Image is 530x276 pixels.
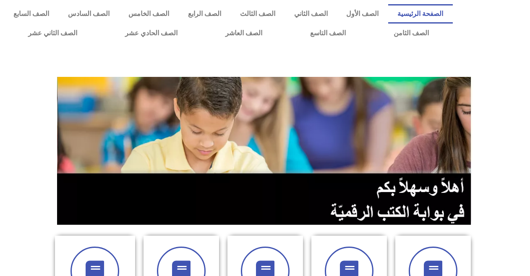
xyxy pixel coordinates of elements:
a: الصف السادس [59,4,119,24]
a: الصف الثاني [285,4,337,24]
a: الصف التاسع [286,24,370,43]
a: الصف الأول [337,4,388,24]
a: الصف الخامس [119,4,179,24]
a: الصفحة الرئيسية [388,4,453,24]
a: الصف الثالث [230,4,285,24]
a: الصف الرابع [179,4,231,24]
a: الصف السابع [4,4,59,24]
a: الصف الثامن [370,24,453,43]
a: الصف العاشر [201,24,286,43]
a: الصف الثاني عشر [4,24,101,43]
a: الصف الحادي عشر [101,24,201,43]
